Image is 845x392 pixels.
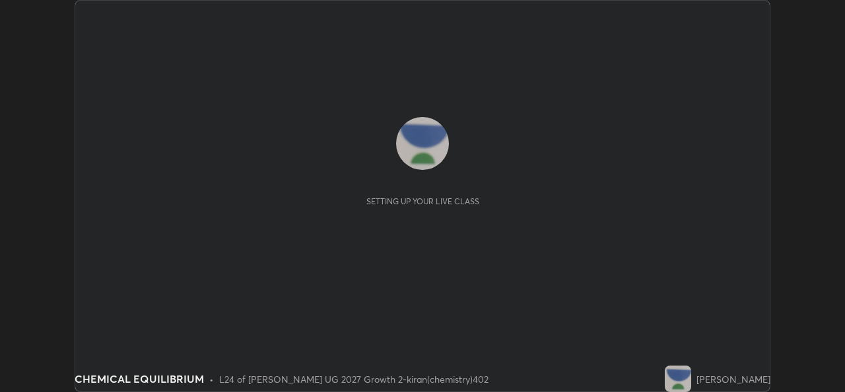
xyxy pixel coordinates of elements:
div: L24 of [PERSON_NAME] UG 2027 Growth 2-kiran(chemistry)402 [219,372,489,386]
div: [PERSON_NAME] [696,372,770,386]
img: 4b8c3f36e1a14cd59c616db169378501.jpg [665,366,691,392]
div: Setting up your live class [366,196,479,206]
div: • [209,372,214,386]
div: CHEMICAL EQUILIBRIUM [75,371,204,387]
img: 4b8c3f36e1a14cd59c616db169378501.jpg [396,117,449,170]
